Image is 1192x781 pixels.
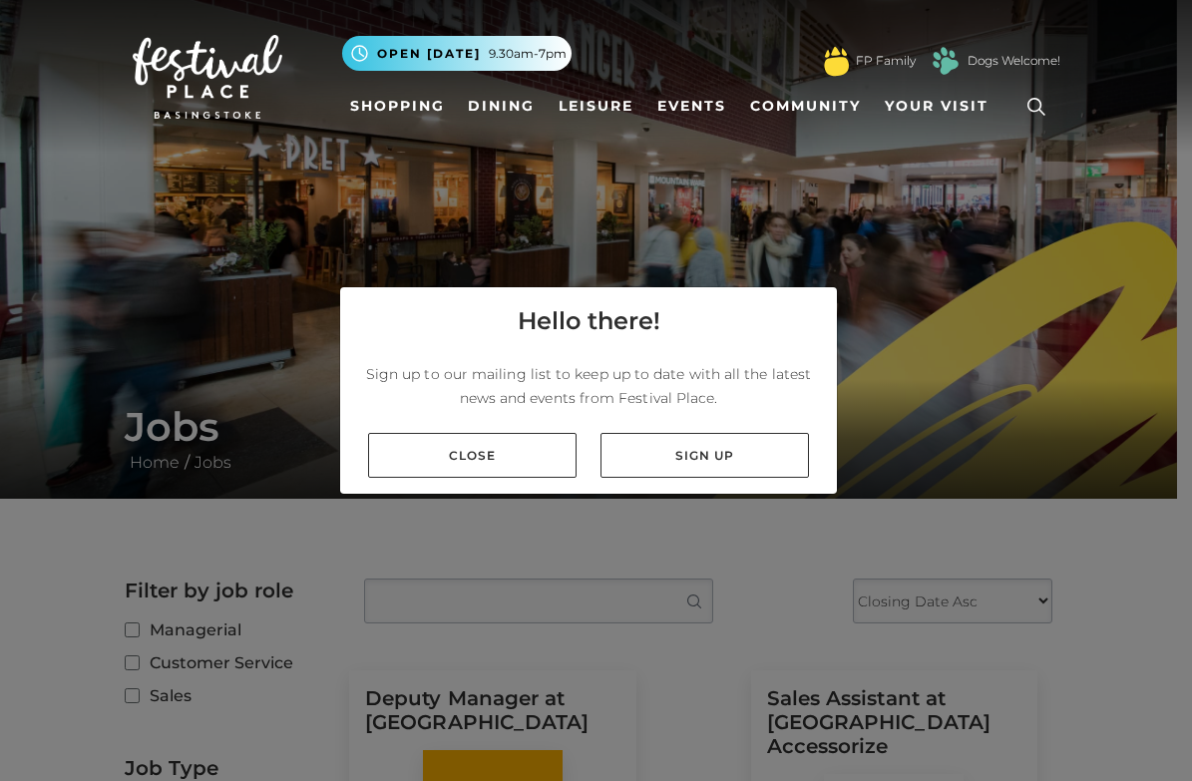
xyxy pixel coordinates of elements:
[489,45,567,63] span: 9.30am-7pm
[551,88,641,125] a: Leisure
[877,88,1006,125] a: Your Visit
[377,45,481,63] span: Open [DATE]
[856,52,916,70] a: FP Family
[742,88,869,125] a: Community
[368,433,577,478] a: Close
[460,88,543,125] a: Dining
[133,35,282,119] img: Festival Place Logo
[968,52,1060,70] a: Dogs Welcome!
[649,88,734,125] a: Events
[885,96,989,117] span: Your Visit
[518,303,660,339] h4: Hello there!
[342,36,572,71] button: Open [DATE] 9.30am-7pm
[356,362,821,410] p: Sign up to our mailing list to keep up to date with all the latest news and events from Festival ...
[600,433,809,478] a: Sign up
[342,88,453,125] a: Shopping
